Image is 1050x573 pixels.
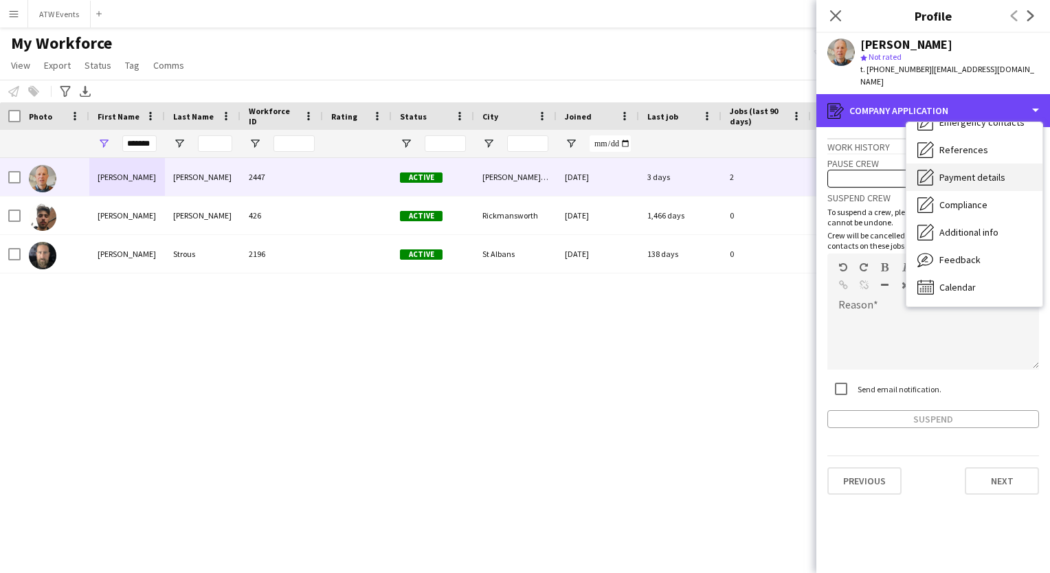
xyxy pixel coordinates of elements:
span: Last Name [173,111,214,122]
input: City Filter Input [507,135,548,152]
button: Previous [827,467,902,495]
span: Payment details [939,171,1005,183]
span: Calendar [939,281,976,293]
span: Active [400,249,443,260]
div: References [906,136,1042,164]
span: Active [400,172,443,183]
div: Compliance [906,191,1042,218]
div: [DATE] [557,235,639,273]
p: Crew will be cancelled on all future jobs and primary contacts on these jobs will be notified. [827,230,1039,251]
button: Open Filter Menu [565,137,577,150]
div: [PERSON_NAME] [89,235,165,273]
button: Bold [880,262,889,273]
div: 2 [722,158,811,196]
div: Work history [827,138,1039,153]
button: Undo [838,262,848,273]
div: 0 [722,196,811,234]
div: Calendar [906,273,1042,301]
h3: Suspend crew [827,192,1039,204]
span: Additional info [939,226,998,238]
span: Feedback [939,254,981,266]
button: Clear Formatting [900,280,910,291]
button: Italic [900,262,910,273]
h3: Profile [816,7,1050,25]
div: [PERSON_NAME] [860,38,952,51]
input: First Name Filter Input [122,135,157,152]
div: Feedback [906,246,1042,273]
span: City [482,111,498,122]
div: Rickmansworth [474,196,557,234]
button: Next [965,467,1039,495]
button: Redo [859,262,869,273]
div: 3 days [639,158,722,196]
span: Photo [29,111,52,122]
span: Tag [125,59,139,71]
span: References [939,144,988,156]
span: View [11,59,30,71]
div: [PERSON_NAME] [165,158,241,196]
span: Status [400,111,427,122]
div: [DATE] [557,196,639,234]
span: Rating [331,111,357,122]
div: 2196 [241,235,323,273]
div: [PERSON_NAME] [89,158,165,196]
div: [DATE] [557,158,639,196]
button: Open Filter Menu [482,137,495,150]
a: Comms [148,56,190,74]
input: Joined Filter Input [590,135,631,152]
div: Strous [165,235,241,273]
h3: Pause crew [827,157,1039,170]
div: 2447 [241,158,323,196]
p: To suspend a crew, please specify a reason. This action cannot be undone. [827,207,1039,227]
button: Horizontal Line [880,280,889,291]
span: My Workforce [11,33,112,54]
span: Status [85,59,111,71]
span: Active [400,211,443,221]
button: ATW Events [28,1,91,27]
span: Comms [153,59,184,71]
a: Export [38,56,76,74]
span: Not rated [869,52,902,62]
div: Company application [816,94,1050,127]
span: | [EMAIL_ADDRESS][DOMAIN_NAME] [860,64,1034,87]
div: Payment details [906,164,1042,191]
a: Status [79,56,117,74]
div: 0 [722,235,811,273]
span: t. [PHONE_NUMBER] [860,64,932,74]
span: Emergency contacts [939,116,1025,128]
div: [PERSON_NAME][GEOGRAPHIC_DATA] [474,158,557,196]
div: Emergency contacts [906,109,1042,136]
button: Open Filter Menu [400,137,412,150]
span: Export [44,59,71,71]
app-action-btn: Export XLSX [77,83,93,100]
div: 1,466 days [639,196,722,234]
div: [PERSON_NAME] [165,196,241,234]
span: Compliance [939,199,987,211]
a: View [5,56,36,74]
div: 426 [241,196,323,234]
div: Additional info [906,218,1042,246]
div: 138 days [639,235,722,273]
span: Jobs (last 90 days) [730,106,786,126]
img: Dominic Mason [29,165,56,192]
input: Status Filter Input [425,135,466,152]
a: Tag [120,56,145,74]
span: Joined [565,111,592,122]
img: Dominic Strous [29,242,56,269]
app-action-btn: Advanced filters [57,83,74,100]
button: Pause [827,170,1039,188]
img: Dominic Rhodes [29,203,56,231]
label: Send email notification. [855,384,941,394]
button: Open Filter Menu [249,137,261,150]
span: First Name [98,111,139,122]
button: Open Filter Menu [173,137,186,150]
div: [PERSON_NAME] [89,196,165,234]
span: Workforce ID [249,106,298,126]
span: Last job [647,111,678,122]
div: St Albans [474,235,557,273]
input: Workforce ID Filter Input [273,135,315,152]
input: Last Name Filter Input [198,135,232,152]
button: Open Filter Menu [98,137,110,150]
